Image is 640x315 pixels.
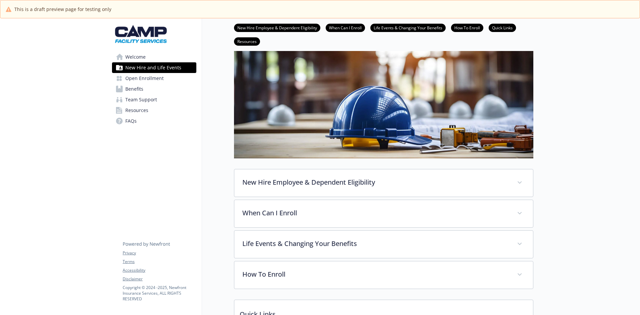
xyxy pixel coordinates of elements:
[234,24,320,31] a: New Hire Employee & Dependent Eligibility
[125,116,137,126] span: FAQs
[123,285,196,302] p: Copyright © 2024 - 2025 , Newfront Insurance Services, ALL RIGHTS RESERVED
[242,239,509,249] p: Life Events & Changing Your Benefits
[112,105,196,116] a: Resources
[112,94,196,105] a: Team Support
[112,52,196,62] a: Welcome
[242,269,509,279] p: How To Enroll
[123,267,196,273] a: Accessibility
[125,73,164,84] span: Open Enrollment
[370,24,446,31] a: Life Events & Changing Your Benefits
[451,24,483,31] a: How To Enroll
[14,6,111,13] span: This is a draft preview page for testing only
[125,94,157,105] span: Team Support
[125,84,143,94] span: Benefits
[125,52,146,62] span: Welcome
[112,73,196,84] a: Open Enrollment
[112,84,196,94] a: Benefits
[234,42,533,158] img: new hire page banner
[234,38,260,44] a: Resources
[234,231,533,258] div: Life Events & Changing Your Benefits
[489,24,516,31] a: Quick Links
[242,177,509,187] p: New Hire Employee & Dependent Eligibility
[234,261,533,289] div: How To Enroll
[234,200,533,227] div: When Can I Enroll
[125,105,148,116] span: Resources
[112,62,196,73] a: New Hire and Life Events
[125,62,181,73] span: New Hire and Life Events
[112,116,196,126] a: FAQs
[123,250,196,256] a: Privacy
[242,208,509,218] p: When Can I Enroll
[234,169,533,197] div: New Hire Employee & Dependent Eligibility
[123,276,196,282] a: Disclaimer
[326,24,365,31] a: When Can I Enroll
[123,259,196,265] a: Terms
